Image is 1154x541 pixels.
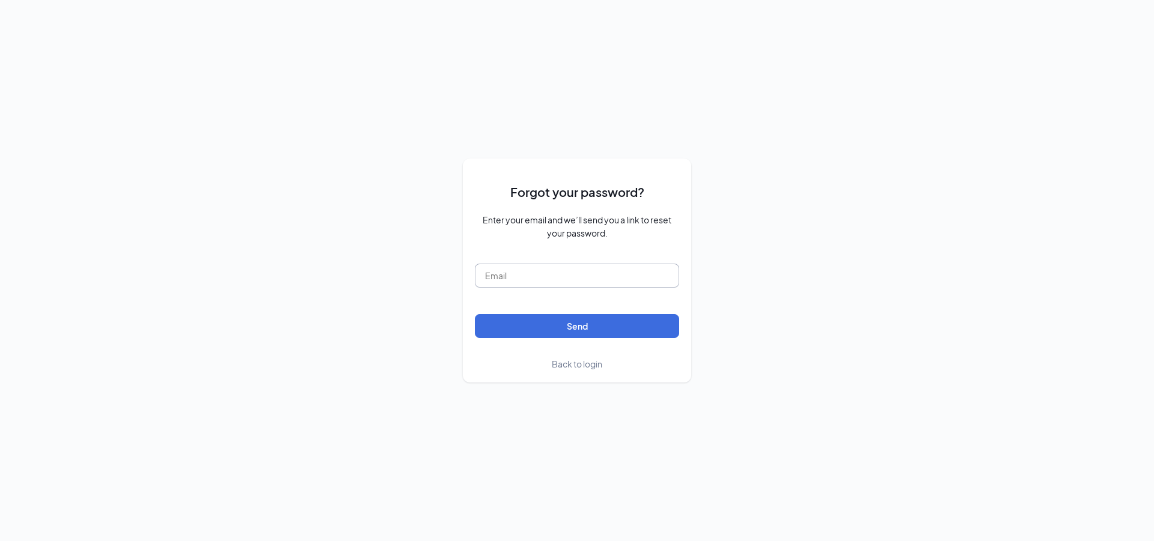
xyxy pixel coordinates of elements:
[510,183,644,201] span: Forgot your password?
[475,264,679,288] input: Email
[475,314,679,338] button: Send
[475,213,679,240] span: Enter your email and we’ll send you a link to reset your password.
[552,358,602,369] span: Back to login
[552,357,602,370] a: Back to login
